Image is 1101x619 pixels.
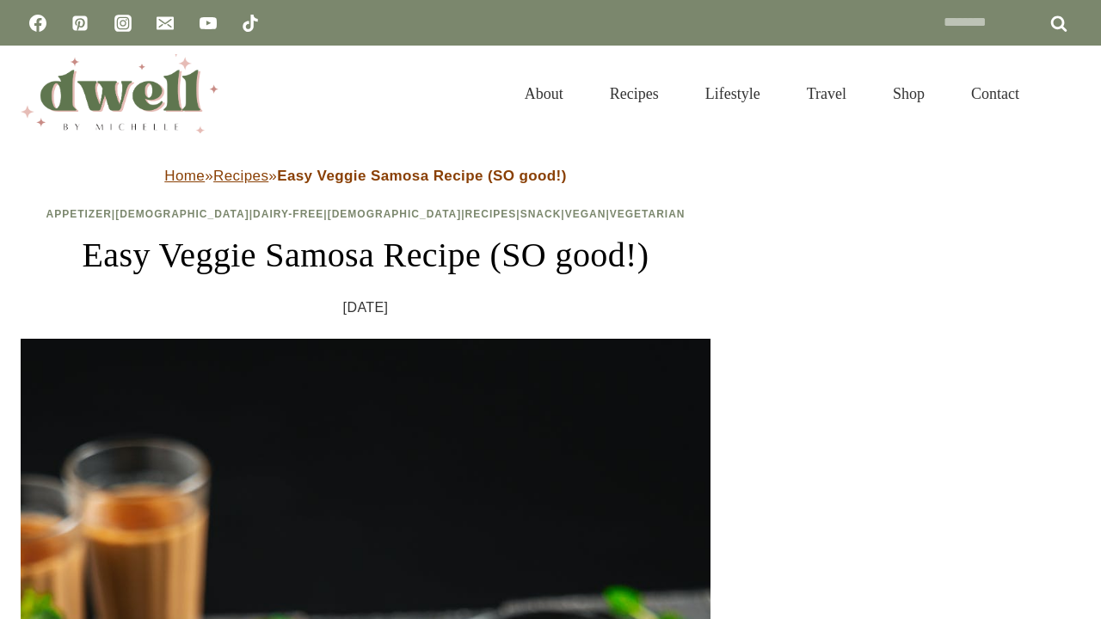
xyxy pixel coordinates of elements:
a: Email [148,6,182,40]
nav: Primary Navigation [501,64,1043,124]
a: Dairy-Free [253,208,323,220]
a: [DEMOGRAPHIC_DATA] [328,208,462,220]
a: Travel [784,64,870,124]
img: DWELL by michelle [21,54,218,133]
button: View Search Form [1051,79,1080,108]
a: Facebook [21,6,55,40]
a: Vegan [565,208,606,220]
a: Pinterest [63,6,97,40]
strong: Easy Veggie Samosa Recipe (SO good!) [277,168,567,184]
a: About [501,64,587,124]
a: Appetizer [46,208,111,220]
a: TikTok [233,6,268,40]
a: Vegetarian [610,208,686,220]
span: | | | | | | | [46,208,685,220]
a: [DEMOGRAPHIC_DATA] [115,208,249,220]
a: Snack [520,208,562,220]
a: Shop [870,64,948,124]
a: Recipes [587,64,682,124]
a: Lifestyle [682,64,784,124]
a: Recipes [465,208,517,220]
a: Contact [948,64,1043,124]
span: » » [164,168,566,184]
a: Recipes [213,168,268,184]
time: [DATE] [343,295,389,321]
h1: Easy Veggie Samosa Recipe (SO good!) [21,230,710,281]
a: YouTube [191,6,225,40]
a: Instagram [106,6,140,40]
a: Home [164,168,205,184]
